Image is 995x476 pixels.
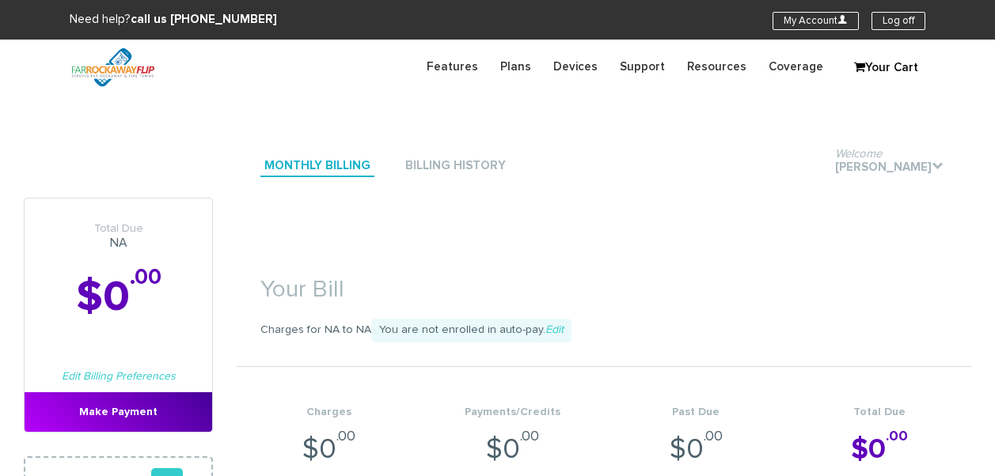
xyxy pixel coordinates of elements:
a: Make Payment [25,392,212,432]
sup: .00 [520,429,539,444]
strong: call us [PHONE_NUMBER] [131,13,277,25]
a: Monthly Billing [260,156,374,177]
h1: Your Bill [237,253,971,311]
a: Billing History [401,156,510,177]
a: Devices [542,51,609,82]
a: Features [416,51,489,82]
i: . [932,160,944,172]
i: U [837,14,848,25]
h4: Total Due [788,406,971,418]
h2: $0 [25,274,212,321]
a: Edit Billing Preferences [62,371,176,382]
span: Total Due [25,222,212,236]
h4: Past Due [604,406,788,418]
sup: .00 [886,429,908,444]
h4: Charges [237,406,420,418]
h4: Payments/Credits [420,406,604,418]
a: Log off [872,12,925,30]
a: My AccountU [773,12,859,30]
p: Charges for NA to NA [237,319,971,342]
a: Coverage [758,51,834,82]
span: Need help? [70,13,277,25]
span: Welcome [835,148,882,160]
a: Your Cart [846,56,925,80]
a: Support [609,51,676,82]
a: Resources [676,51,758,82]
sup: .00 [704,429,723,444]
span: You are not enrolled in auto-pay. [371,319,572,342]
h3: NA [25,222,212,251]
sup: .00 [336,429,355,444]
a: Edit [545,324,564,335]
a: Plans [489,51,542,82]
sup: .00 [130,266,161,289]
a: Welcome[PERSON_NAME]. [831,157,948,179]
img: FiveTownsFlip [59,40,167,95]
